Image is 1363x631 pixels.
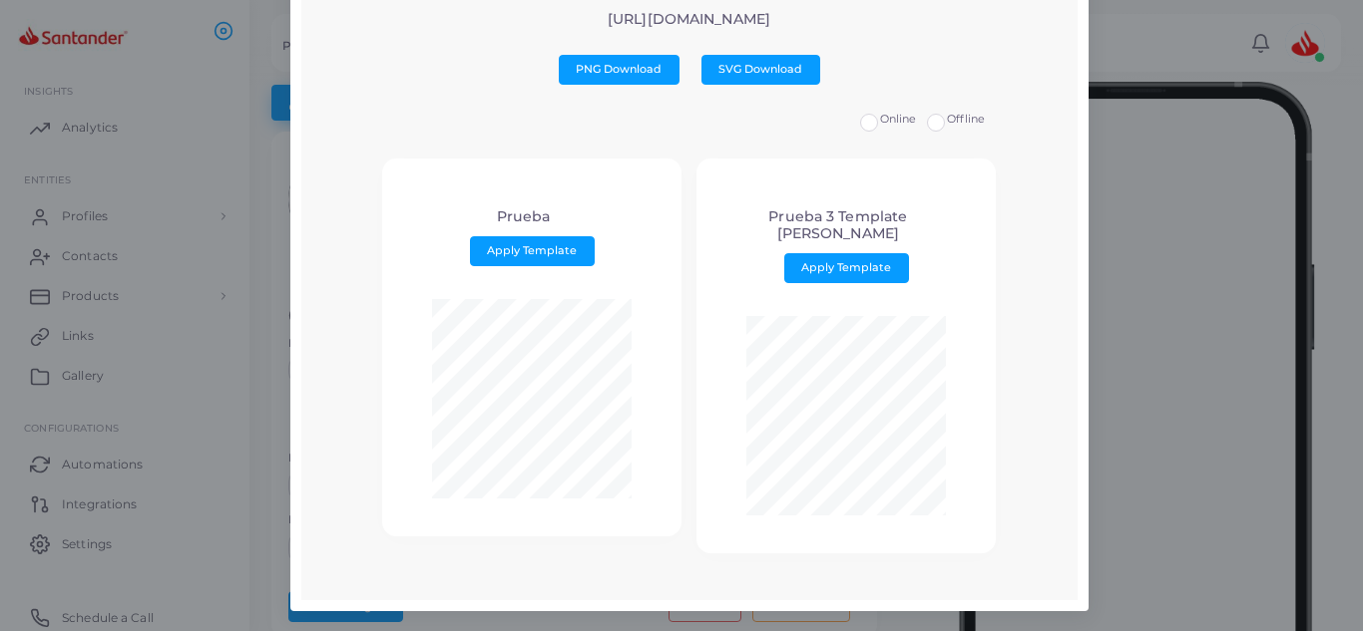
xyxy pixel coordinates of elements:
span: Apply Template [801,260,891,274]
button: SVG Download [701,55,820,85]
span: SVG Download [718,62,802,76]
h4: Prueba [497,208,551,225]
span: Offline [947,112,985,126]
p: [URL][DOMAIN_NAME] [316,11,1062,28]
h4: Prueba 3 Template [PERSON_NAME] [746,208,931,242]
button: Apply Template [470,236,595,266]
span: Apply Template [487,243,577,257]
span: PNG Download [576,62,662,76]
span: Online [880,112,917,126]
button: PNG Download [559,55,680,85]
button: Apply Template [784,253,909,283]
